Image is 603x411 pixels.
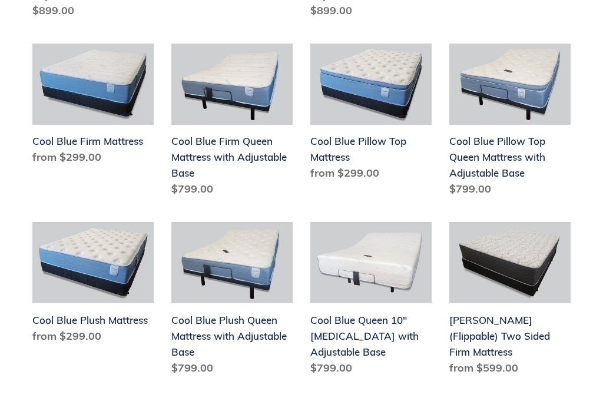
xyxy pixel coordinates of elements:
a: Cool Blue Plush Queen Mattress with Adjustable Base [171,222,293,380]
a: Cool Blue Firm Queen Mattress with Adjustable Base [171,44,293,201]
a: Del Ray (Flippable) Two Sided Firm Mattress [449,222,571,380]
a: Cool Blue Firm Mattress [32,44,154,170]
a: Cool Blue Pillow Top Queen Mattress with Adjustable Base [449,44,571,201]
a: Cool Blue Queen 10" Memory Foam with Adjustable Base [310,222,432,380]
a: Cool Blue Pillow Top Mattress [310,44,432,185]
a: Cool Blue Plush Mattress [32,222,154,348]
